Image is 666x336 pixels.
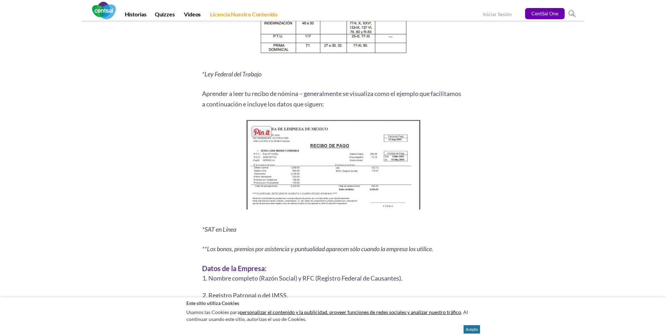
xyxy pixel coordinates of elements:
[202,70,262,78] i: *Ley Federal del Trabajo
[202,245,433,253] i: **Los bonos, premios por asistencia y puntualidad aparecen sólo cuando la empresa los utilice.
[202,88,464,109] p: Aprender a leer tu recibo de nómina – generalmente se visualiza como el ejemplo que facilitamos a...
[186,307,480,324] p: Usamos las Cookies para . Al continuar usando este sitio, autorizas el uso de Cookies.
[208,291,464,300] li: Registro Patronal o del IMSS.
[464,325,480,334] button: Acepto
[525,8,565,19] a: CentSai One
[180,11,205,21] a: Videos
[202,226,236,233] i: *SAT en Línea
[151,11,179,21] a: Quizzes
[121,11,151,21] a: Historias
[202,263,464,274] h3: Datos de la Empresa:
[208,274,464,283] li: Nombre completo (Razón Social) y RFC (Registro Federal de Causantes).
[186,300,480,306] h2: Este sitio utiliza Cookies
[92,2,116,19] img: CentSai
[206,11,282,21] a: Licencia Nuestro Contenido
[483,11,512,18] a: Iniciar Sesión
